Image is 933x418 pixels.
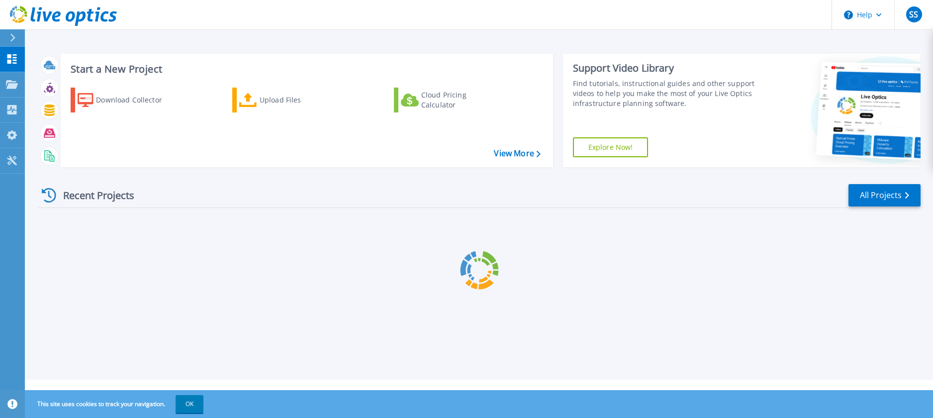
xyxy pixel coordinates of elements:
span: This site uses cookies to track your navigation. [27,395,203,413]
a: Download Collector [71,88,182,112]
a: Cloud Pricing Calculator [394,88,505,112]
div: Upload Files [260,90,339,110]
a: Upload Files [232,88,343,112]
div: Recent Projects [38,183,148,208]
h3: Start a New Project [71,64,540,75]
div: Find tutorials, instructional guides and other support videos to help you make the most of your L... [573,79,755,108]
button: OK [176,395,203,413]
div: Cloud Pricing Calculator [421,90,501,110]
a: Explore Now! [573,137,649,157]
div: Support Video Library [573,62,755,75]
a: All Projects [848,184,921,207]
a: View More [494,149,540,158]
div: Download Collector [96,90,176,110]
span: SS [909,10,918,18]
